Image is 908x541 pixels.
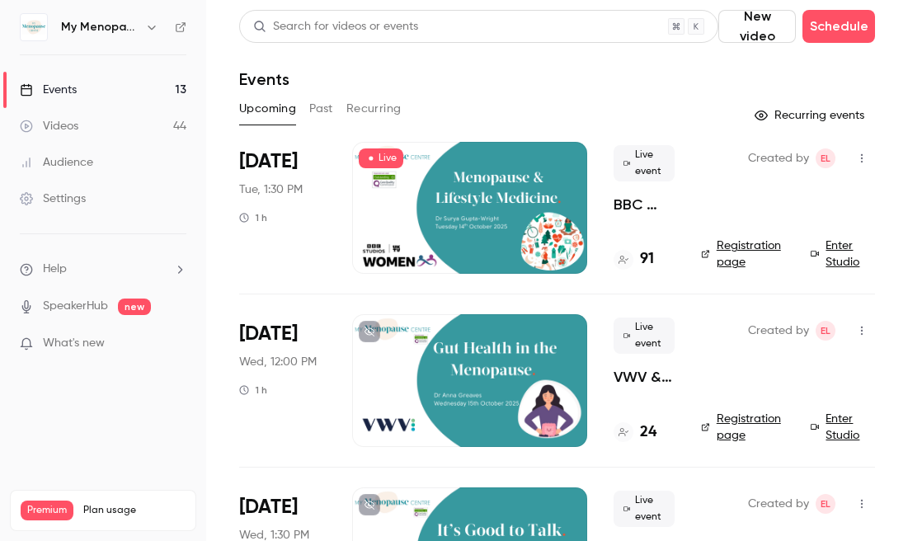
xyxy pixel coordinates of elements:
[239,494,298,520] span: [DATE]
[239,354,317,370] span: Wed, 12:00 PM
[309,96,333,122] button: Past
[239,142,326,274] div: Oct 14 Tue, 1:30 PM (Europe/London)
[701,411,791,444] a: Registration page
[239,181,303,198] span: Tue, 1:30 PM
[20,82,77,98] div: Events
[43,261,67,278] span: Help
[239,148,298,175] span: [DATE]
[20,118,78,134] div: Videos
[821,321,830,341] span: EL
[614,195,675,214] a: BBC Studio Women's Network & My Menopause Centre, presents Menopause & Lifestyle Medicine
[20,191,86,207] div: Settings
[748,321,809,341] span: Created by
[61,19,139,35] h6: My Menopause Centre
[20,154,93,171] div: Audience
[718,10,796,43] button: New video
[614,318,675,354] span: Live event
[811,411,875,444] a: Enter Studio
[239,383,267,397] div: 1 h
[816,321,835,341] span: Emma Lambourne
[614,491,675,527] span: Live event
[821,494,830,514] span: EL
[748,494,809,514] span: Created by
[640,421,656,444] h4: 24
[359,148,403,168] span: Live
[748,148,809,168] span: Created by
[239,321,298,347] span: [DATE]
[20,261,186,278] li: help-dropdown-opener
[21,14,47,40] img: My Menopause Centre
[614,421,656,444] a: 24
[701,238,791,270] a: Registration page
[239,96,296,122] button: Upcoming
[640,248,654,270] h4: 91
[614,248,654,270] a: 91
[239,314,326,446] div: Oct 15 Wed, 12:00 PM (Europe/London)
[43,335,105,352] span: What's new
[747,102,875,129] button: Recurring events
[821,148,830,168] span: EL
[43,298,108,315] a: SpeakerHub
[83,504,186,517] span: Plan usage
[346,96,402,122] button: Recurring
[239,69,289,89] h1: Events
[118,299,151,315] span: new
[239,211,267,224] div: 1 h
[614,367,675,387] a: VWV & My Menopause Centre, presents:- "Gut Health in the Menopause"
[253,18,418,35] div: Search for videos or events
[614,145,675,181] span: Live event
[802,10,875,43] button: Schedule
[816,494,835,514] span: Emma Lambourne
[811,238,875,270] a: Enter Studio
[167,336,186,351] iframe: Noticeable Trigger
[21,501,73,520] span: Premium
[816,148,835,168] span: Emma Lambourne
